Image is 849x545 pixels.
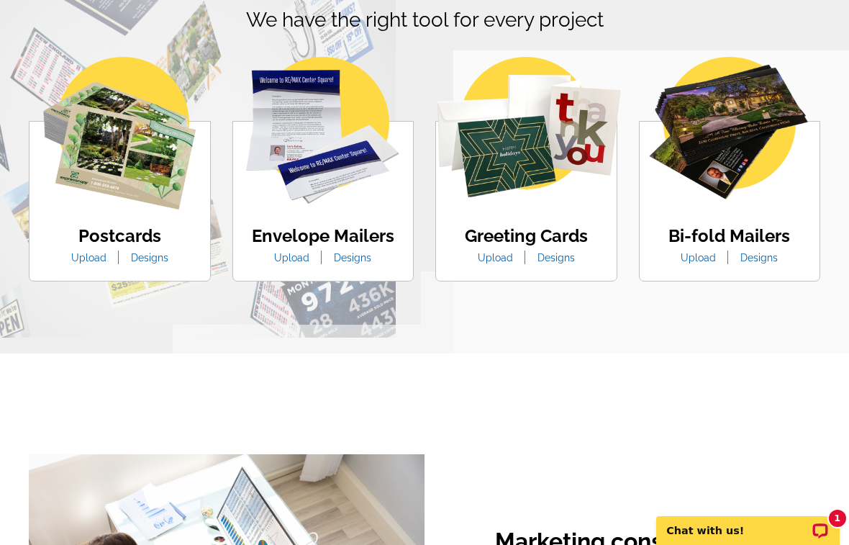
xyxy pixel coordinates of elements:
a: Upload [670,252,727,264]
a: Upload [467,252,524,264]
h4: Greeting Cards [465,226,588,247]
a: Designs [323,252,382,264]
h4: Bi-fold Mailers [668,226,790,247]
h4: Postcards [60,226,179,247]
img: bio-fold-mailer.png [648,57,811,202]
img: envelope-mailer.png [246,57,399,204]
img: postcards.png [43,57,196,210]
a: Designs [527,252,586,264]
a: Upload [60,252,117,264]
a: Designs [730,252,789,264]
a: Upload [263,252,320,264]
a: Designs [120,252,179,264]
iframe: LiveChat chat widget [647,500,849,545]
p: We have the right tool for every project [29,5,820,75]
img: greeting-cards.png [431,57,621,199]
h4: Envelope Mailers [252,226,394,247]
